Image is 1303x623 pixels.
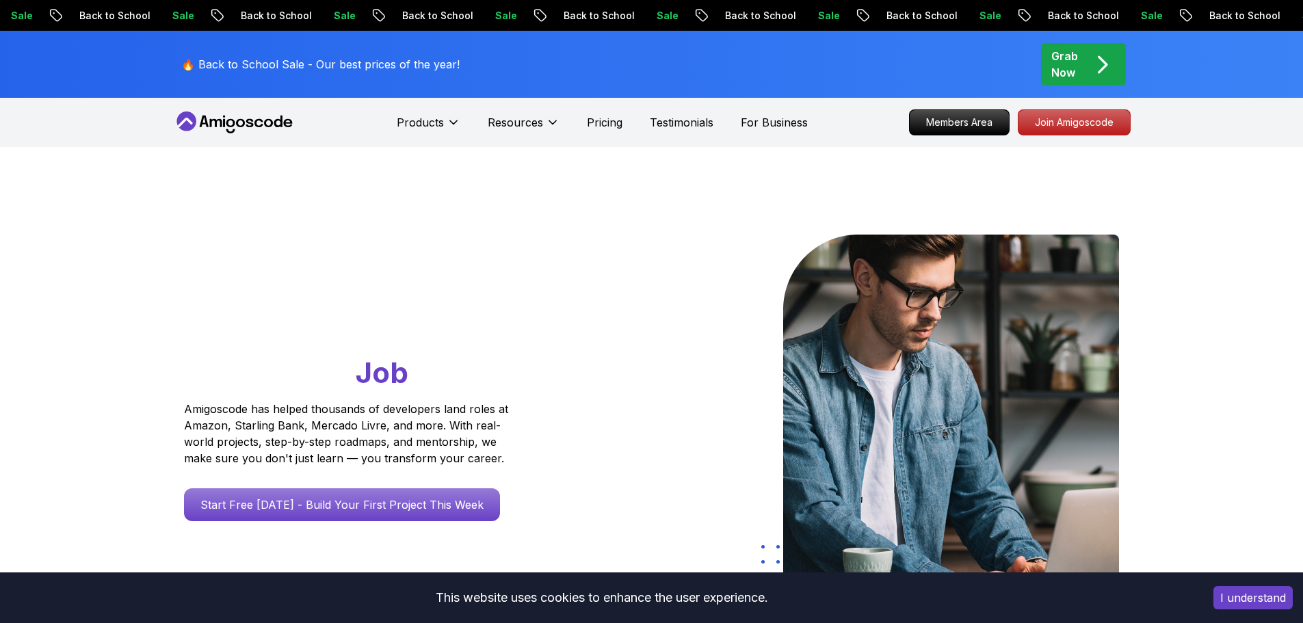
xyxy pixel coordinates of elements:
[995,9,1038,23] p: Sale
[1018,110,1130,135] p: Join Amigoscode
[184,488,500,521] a: Start Free [DATE] - Build Your First Project This Week
[397,114,444,131] p: Products
[94,9,187,23] p: Back to School
[26,9,70,23] p: Sale
[256,9,349,23] p: Back to School
[901,9,995,23] p: Back to School
[184,401,512,466] p: Amigoscode has helped thousands of developers land roles at Amazon, Starling Bank, Mercado Livre,...
[397,114,460,142] button: Products
[587,114,622,131] a: Pricing
[1018,109,1131,135] a: Join Amigoscode
[10,583,1193,613] div: This website uses cookies to enhance the user experience.
[1156,9,1200,23] p: Sale
[187,9,231,23] p: Sale
[741,114,808,131] a: For Business
[184,235,561,393] h1: Go From Learning to Hired: Master Java, Spring Boot & Cloud Skills That Get You the
[833,9,877,23] p: Sale
[650,114,713,131] a: Testimonials
[1213,586,1293,609] button: Accept cookies
[1051,48,1078,81] p: Grab Now
[181,56,460,72] p: 🔥 Back to School Sale - Our best prices of the year!
[417,9,510,23] p: Back to School
[740,9,833,23] p: Back to School
[356,355,408,390] span: Job
[488,114,560,142] button: Resources
[510,9,554,23] p: Sale
[579,9,672,23] p: Back to School
[910,110,1009,135] p: Members Area
[349,9,393,23] p: Sale
[1063,9,1156,23] p: Back to School
[672,9,715,23] p: Sale
[909,109,1010,135] a: Members Area
[488,114,543,131] p: Resources
[783,235,1119,587] img: hero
